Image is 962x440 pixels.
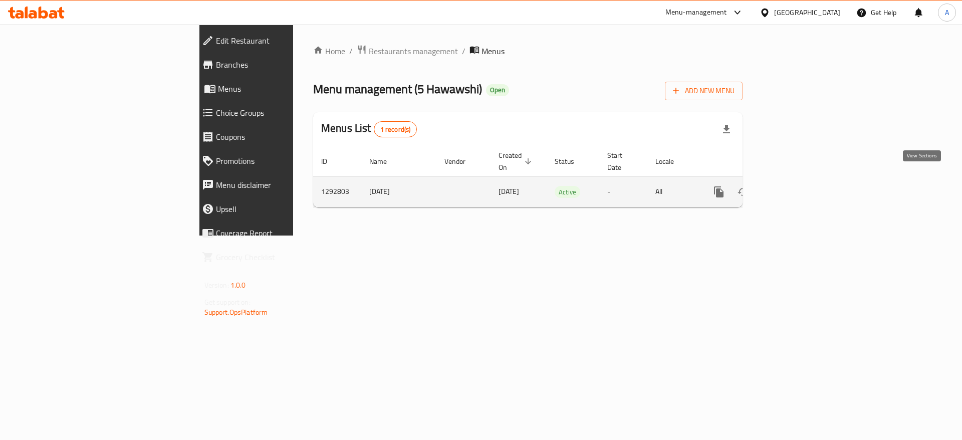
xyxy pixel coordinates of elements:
[361,176,436,207] td: [DATE]
[482,45,505,57] span: Menus
[216,251,352,263] span: Grocery Checklist
[216,155,352,167] span: Promotions
[216,179,352,191] span: Menu disclaimer
[599,176,647,207] td: -
[194,221,360,245] a: Coverage Report
[707,180,731,204] button: more
[216,131,352,143] span: Coupons
[194,101,360,125] a: Choice Groups
[204,306,268,319] a: Support.OpsPlatform
[555,155,587,167] span: Status
[194,77,360,101] a: Menus
[194,125,360,149] a: Coupons
[555,186,580,198] span: Active
[194,173,360,197] a: Menu disclaimer
[486,84,509,96] div: Open
[369,45,458,57] span: Restaurants management
[204,296,251,309] span: Get support on:
[216,203,352,215] span: Upsell
[321,155,340,167] span: ID
[194,245,360,269] a: Grocery Checklist
[655,155,687,167] span: Locale
[499,185,519,198] span: [DATE]
[313,78,482,100] span: Menu management ( 5 Hawawshi )
[216,35,352,47] span: Edit Restaurant
[374,121,417,137] div: Total records count
[194,53,360,77] a: Branches
[714,117,739,141] div: Export file
[486,86,509,94] span: Open
[194,29,360,53] a: Edit Restaurant
[369,155,400,167] span: Name
[673,85,735,97] span: Add New Menu
[216,59,352,71] span: Branches
[607,149,635,173] span: Start Date
[945,7,949,18] span: A
[665,7,727,19] div: Menu-management
[665,82,743,100] button: Add New Menu
[204,279,229,292] span: Version:
[218,83,352,95] span: Menus
[374,125,417,134] span: 1 record(s)
[230,279,246,292] span: 1.0.0
[313,146,811,207] table: enhanced table
[647,176,699,207] td: All
[774,7,840,18] div: [GEOGRAPHIC_DATA]
[699,146,811,177] th: Actions
[216,107,352,119] span: Choice Groups
[462,45,465,57] li: /
[321,121,417,137] h2: Menus List
[444,155,478,167] span: Vendor
[194,149,360,173] a: Promotions
[357,45,458,58] a: Restaurants management
[313,45,743,58] nav: breadcrumb
[194,197,360,221] a: Upsell
[499,149,535,173] span: Created On
[216,227,352,239] span: Coverage Report
[731,180,755,204] button: Change Status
